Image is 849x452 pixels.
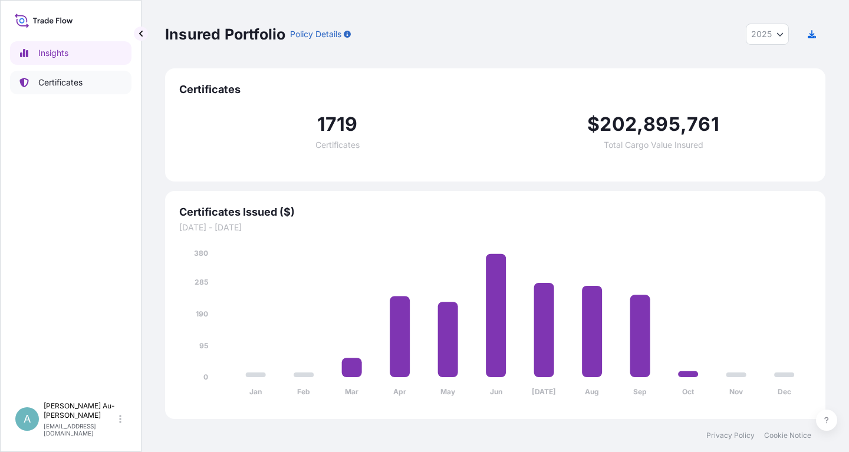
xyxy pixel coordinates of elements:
span: A [24,413,31,425]
a: Privacy Policy [706,431,755,440]
span: , [680,115,687,134]
p: [EMAIL_ADDRESS][DOMAIN_NAME] [44,423,117,437]
tspan: 380 [194,249,208,258]
span: Certificates Issued ($) [179,205,811,219]
tspan: 0 [203,372,208,381]
span: , [637,115,643,134]
a: Insights [10,41,131,65]
tspan: Jun [490,387,502,396]
tspan: May [440,387,456,396]
tspan: Dec [778,387,791,396]
p: Insights [38,47,68,59]
span: 895 [643,115,680,134]
tspan: Sep [633,387,647,396]
span: 1719 [317,115,358,134]
span: $ [587,115,600,134]
p: Insured Portfolio [165,25,285,44]
span: [DATE] - [DATE] [179,222,811,233]
tspan: [DATE] [532,387,556,396]
tspan: 95 [199,341,208,350]
span: Total Cargo Value Insured [604,141,703,149]
tspan: Jan [249,387,262,396]
a: Cookie Notice [764,431,811,440]
span: Certificates [315,141,360,149]
a: Certificates [10,71,131,94]
tspan: Mar [345,387,358,396]
span: 2025 [751,28,772,40]
p: Certificates [38,77,83,88]
tspan: Nov [729,387,743,396]
p: Policy Details [290,28,341,40]
button: Year Selector [746,24,789,45]
p: [PERSON_NAME] Au-[PERSON_NAME] [44,401,117,420]
tspan: 190 [196,309,208,318]
tspan: Oct [682,387,695,396]
span: 202 [600,115,637,134]
tspan: Aug [585,387,599,396]
span: Certificates [179,83,811,97]
tspan: Apr [393,387,406,396]
span: 761 [687,115,719,134]
tspan: 285 [195,278,208,286]
tspan: Feb [297,387,310,396]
